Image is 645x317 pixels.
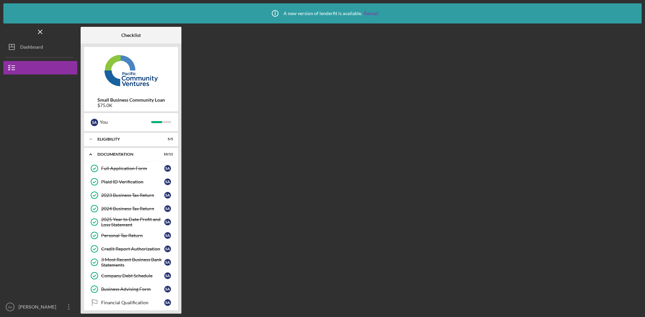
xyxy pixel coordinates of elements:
b: Checklist [121,33,141,38]
div: Business Advising Form [101,286,164,292]
a: Plaid ID VerificationSA [87,175,175,189]
div: Credit Report Authorization [101,246,164,252]
div: S A [164,299,171,306]
div: [PERSON_NAME] [17,300,60,315]
div: S A [164,272,171,279]
a: 2023 Business Tax ReturnSA [87,189,175,202]
div: Financial Qualification [101,300,164,305]
a: Company Debt ScheduleSA [87,269,175,282]
img: Product logo [84,50,178,91]
div: S A [164,192,171,199]
a: Financial QualificationSA [87,296,175,309]
div: 10 / 11 [161,152,173,156]
a: 3 Most Recent Business Bank StatementsSA [87,256,175,269]
div: A new version of lenderfit is available. [267,5,378,22]
div: 2024 Business Tax Return [101,206,164,211]
a: Full Application FormSA [87,162,175,175]
div: Documentation [97,152,156,156]
div: $75.0K [97,103,165,108]
button: SA[PERSON_NAME] [3,300,77,314]
div: Full Application Form [101,166,164,171]
a: Business Advising FormSA [87,282,175,296]
div: 2025 Year to Date Profit and Loss Statement [101,217,164,227]
div: S A [164,232,171,239]
button: Dashboard [3,40,77,54]
a: Credit Report AuthorizationSA [87,242,175,256]
b: Small Business Community Loan [97,97,165,103]
div: S A [164,165,171,172]
div: Personal Tax Return [101,233,164,238]
div: S A [91,119,98,126]
a: 2025 Year to Date Profit and Loss StatementSA [87,215,175,229]
div: 5 / 5 [161,137,173,141]
div: S A [164,259,171,266]
a: Personal Tax ReturnSA [87,229,175,242]
div: S A [164,286,171,293]
div: S A [164,205,171,212]
div: Dashboard [20,40,43,55]
div: You [100,116,151,128]
div: S A [164,246,171,252]
a: 2024 Business Tax ReturnSA [87,202,175,215]
div: Company Debt Schedule [101,273,164,278]
div: Eligibility [97,137,156,141]
text: SA [8,305,12,309]
div: S A [164,219,171,225]
div: 3 Most Recent Business Bank Statements [101,257,164,268]
a: Reload [364,11,378,16]
div: S A [164,178,171,185]
div: 2023 Business Tax Return [101,193,164,198]
div: Plaid ID Verification [101,179,164,184]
